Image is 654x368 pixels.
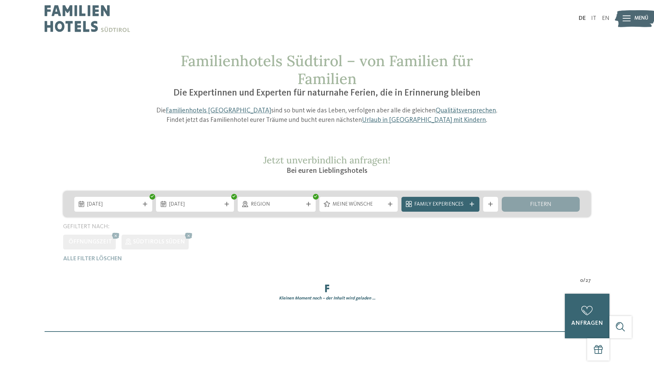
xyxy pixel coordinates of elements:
[591,16,596,21] a: IT
[634,15,648,22] span: Menü
[585,277,591,285] span: 27
[583,277,585,285] span: /
[57,295,596,301] div: Kleinen Moment noch – der Inhalt wird geladen …
[602,16,609,21] a: EN
[362,117,486,124] a: Urlaub in [GEOGRAPHIC_DATA] mit Kindern
[151,106,504,125] p: Die sind so bunt wie das Leben, verfolgen aber alle die gleichen . Findet jetzt das Familienhotel...
[263,154,390,166] span: Jetzt unverbindlich anfragen!
[287,167,367,175] span: Bei euren Lieblingshotels
[571,320,603,326] span: anfragen
[414,201,466,208] span: Family Experiences
[87,201,139,208] span: [DATE]
[174,88,480,98] span: Die Expertinnen und Experten für naturnahe Ferien, die in Erinnerung bleiben
[580,277,583,285] span: 0
[436,107,496,114] a: Qualitätsversprechen
[166,107,271,114] a: Familienhotels [GEOGRAPHIC_DATA]
[333,201,385,208] span: Meine Wünsche
[251,201,303,208] span: Region
[579,16,586,21] a: DE
[181,51,473,88] span: Familienhotels Südtirol – von Familien für Familien
[565,294,609,338] a: anfragen
[169,201,221,208] span: [DATE]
